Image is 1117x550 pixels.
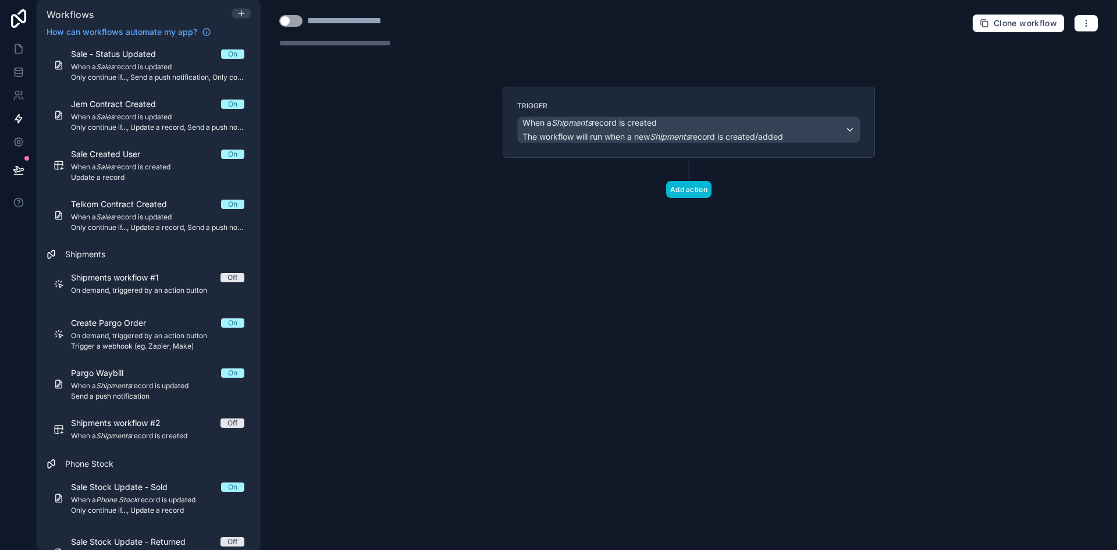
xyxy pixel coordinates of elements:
[47,9,94,20] span: Workflows
[650,132,690,141] em: Shipments
[517,116,860,143] button: When aShipmentsrecord is createdThe workflow will run when a newShipmentsrecord is created/added
[666,181,712,198] button: Add action
[522,132,783,141] span: The workflow will run when a new record is created/added
[994,18,1057,29] span: Clone workflow
[517,101,860,111] label: Trigger
[552,118,592,127] em: Shipments
[42,26,216,38] a: How can workflows automate my app?
[972,14,1065,33] button: Clone workflow
[522,117,657,129] span: When a record is created
[47,26,197,38] span: How can workflows automate my app?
